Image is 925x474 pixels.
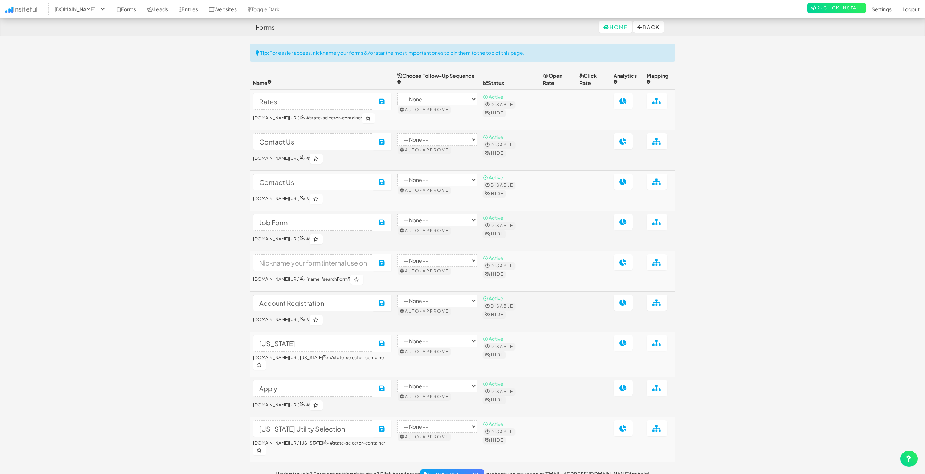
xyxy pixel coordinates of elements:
a: [DOMAIN_NAME][URL] [253,115,303,121]
a: [DOMAIN_NAME][URL] [253,236,303,242]
a: [DOMAIN_NAME][URL] [253,276,303,282]
button: Disable [484,141,515,149]
a: [DOMAIN_NAME][URL][US_STATE] [253,440,326,446]
button: Disable [484,428,515,435]
button: Auto-approve [398,348,451,355]
button: Disable [484,182,515,189]
h6: > #state-selector-container [253,441,391,455]
button: Auto-approve [398,267,451,275]
button: Hide [483,437,506,444]
input: Nickname your form (internal use only) [253,254,374,271]
button: Auto-approve [398,433,451,441]
span: Mapping [647,72,668,86]
button: Hide [483,109,506,117]
h6: > # [253,400,391,410]
a: Home [599,21,632,33]
h6: > # [253,154,391,164]
a: [DOMAIN_NAME][URL][US_STATE] [253,355,326,360]
button: Auto-approve [398,106,451,113]
th: Click Rate [576,69,611,90]
input: Nickname your form (internal use only) [253,380,374,397]
button: Hide [483,311,506,318]
th: Status [480,69,540,90]
button: Disable [484,101,515,108]
button: Back [633,21,664,33]
span: ⦿ Active [483,335,504,342]
button: Hide [483,150,506,157]
span: ⦿ Active [483,93,504,100]
a: 2-Click Install [807,3,866,13]
h6: > #state-selector-container [253,113,391,123]
th: Open Rate [540,69,576,90]
span: ⦿ Active [483,214,504,221]
button: Hide [483,351,506,358]
button: Auto-approve [398,308,451,315]
span: ⦿ Active [483,255,504,261]
span: ⦿ Active [483,295,504,301]
h6: > #state-selector-container [253,355,391,370]
h6: > # [253,194,391,204]
button: Disable [484,222,515,229]
a: [DOMAIN_NAME][URL] [253,402,303,408]
a: [DOMAIN_NAME][URL] [253,155,303,161]
div: For easier access, nickname your forms &/or star the most important ones to pin them to the top o... [250,44,675,62]
span: Choose Follow-Up Sequence [397,72,475,86]
strong: Tip: [260,49,269,56]
button: Hide [483,230,506,238]
button: Auto-approve [398,187,451,194]
button: Disable [484,303,515,310]
button: Auto-approve [398,227,451,234]
button: Hide [483,271,506,278]
span: ⦿ Active [483,380,504,387]
span: ⦿ Active [483,421,504,427]
button: Auto-approve [398,393,451,400]
h6: > # [253,234,391,244]
button: Hide [483,190,506,197]
img: icon.png [5,7,13,13]
button: Disable [484,343,515,350]
h6: > [name='searchForm'] [253,275,391,285]
span: Name [253,80,272,86]
h4: Forms [256,24,275,31]
button: Auto-approve [398,146,451,154]
button: Disable [484,388,515,395]
a: [DOMAIN_NAME][URL] [253,196,303,201]
input: Nickname your form (internal use only) [253,214,374,231]
h6: > # [253,315,391,325]
button: Hide [483,396,506,404]
input: Nickname your form (internal use only) [253,295,374,311]
input: Nickname your form (internal use only) [253,93,374,110]
span: ⦿ Active [483,174,504,181]
input: Nickname your form (internal use only) [253,335,374,352]
span: Analytics [614,72,637,86]
input: Nickname your form (internal use only) [253,420,374,437]
button: Disable [484,262,515,270]
input: Nickname your form (internal use only) [253,133,374,150]
a: [DOMAIN_NAME][URL] [253,317,303,322]
span: ⦿ Active [483,134,504,140]
input: Nickname your form (internal use only) [253,174,374,190]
